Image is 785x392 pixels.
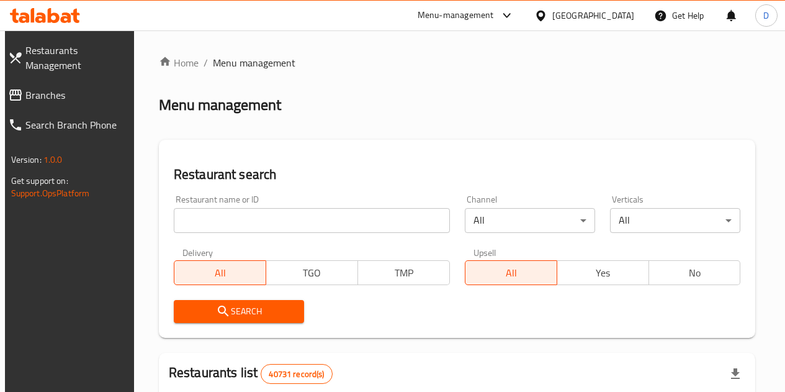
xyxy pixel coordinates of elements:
h2: Menu management [159,95,281,115]
div: All [465,208,595,233]
button: All [465,260,557,285]
label: Upsell [473,248,496,257]
h2: Restaurants list [169,363,333,384]
span: Menu management [213,55,295,70]
a: Support.OpsPlatform [11,185,90,201]
input: Search for restaurant name or ID.. [174,208,450,233]
span: 1.0.0 [43,152,63,168]
span: Version: [11,152,42,168]
span: Branches [25,88,126,103]
a: Home [159,55,199,70]
span: All [179,264,261,282]
span: No [654,264,736,282]
button: No [648,260,741,285]
label: Delivery [182,248,213,257]
div: Export file [720,359,750,389]
button: TMP [357,260,450,285]
button: Yes [557,260,649,285]
div: All [610,208,740,233]
button: TGO [266,260,358,285]
button: Search [174,300,304,323]
span: Yes [562,264,644,282]
span: Get support on: [11,173,68,189]
span: D [763,9,769,22]
span: Search [184,304,294,319]
span: Search Branch Phone [25,117,126,132]
div: Total records count [261,364,332,384]
span: TGO [271,264,353,282]
span: 40731 record(s) [261,368,331,380]
span: Restaurants Management [25,43,126,73]
div: [GEOGRAPHIC_DATA] [552,9,634,22]
li: / [204,55,208,70]
button: All [174,260,266,285]
span: TMP [363,264,445,282]
span: All [470,264,552,282]
div: Menu-management [418,8,494,23]
h2: Restaurant search [174,165,741,184]
nav: breadcrumb [159,55,756,70]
